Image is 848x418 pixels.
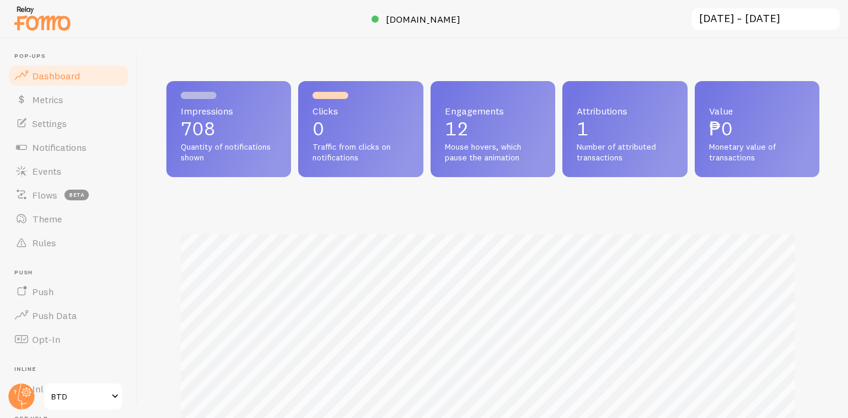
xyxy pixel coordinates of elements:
span: Value [709,106,805,116]
a: Metrics [7,88,130,112]
a: Rules [7,231,130,255]
span: Dashboard [32,70,80,82]
span: Inline [32,383,55,395]
p: 0 [312,119,408,138]
p: 12 [445,119,541,138]
span: Metrics [32,94,63,106]
a: Settings [7,112,130,135]
span: Clicks [312,106,408,116]
a: Theme [7,207,130,231]
p: 708 [181,119,277,138]
span: Theme [32,213,62,225]
a: Events [7,159,130,183]
span: Settings [32,117,67,129]
span: Traffic from clicks on notifications [312,142,408,163]
span: Engagements [445,106,541,116]
a: Dashboard [7,64,130,88]
span: Push [32,286,54,298]
span: Opt-In [32,333,60,345]
img: fomo-relay-logo-orange.svg [13,3,72,33]
span: Flows [32,189,57,201]
span: Monetary value of transactions [709,142,805,163]
span: Mouse hovers, which pause the animation [445,142,541,163]
span: Rules [32,237,56,249]
span: ₱0 [709,117,733,140]
span: Push [14,269,130,277]
span: Number of attributed transactions [577,142,673,163]
span: Impressions [181,106,277,116]
a: Flows beta [7,183,130,207]
a: Notifications [7,135,130,159]
span: Events [32,165,61,177]
span: Inline [14,366,130,373]
a: Push [7,280,130,304]
a: Inline [7,377,130,401]
a: BTD [43,382,123,411]
p: 1 [577,119,673,138]
span: Push Data [32,309,77,321]
span: Pop-ups [14,52,130,60]
a: Opt-In [7,327,130,351]
a: Push Data [7,304,130,327]
span: Quantity of notifications shown [181,142,277,163]
span: Notifications [32,141,86,153]
span: BTD [51,389,108,404]
span: beta [64,190,89,200]
span: Attributions [577,106,673,116]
